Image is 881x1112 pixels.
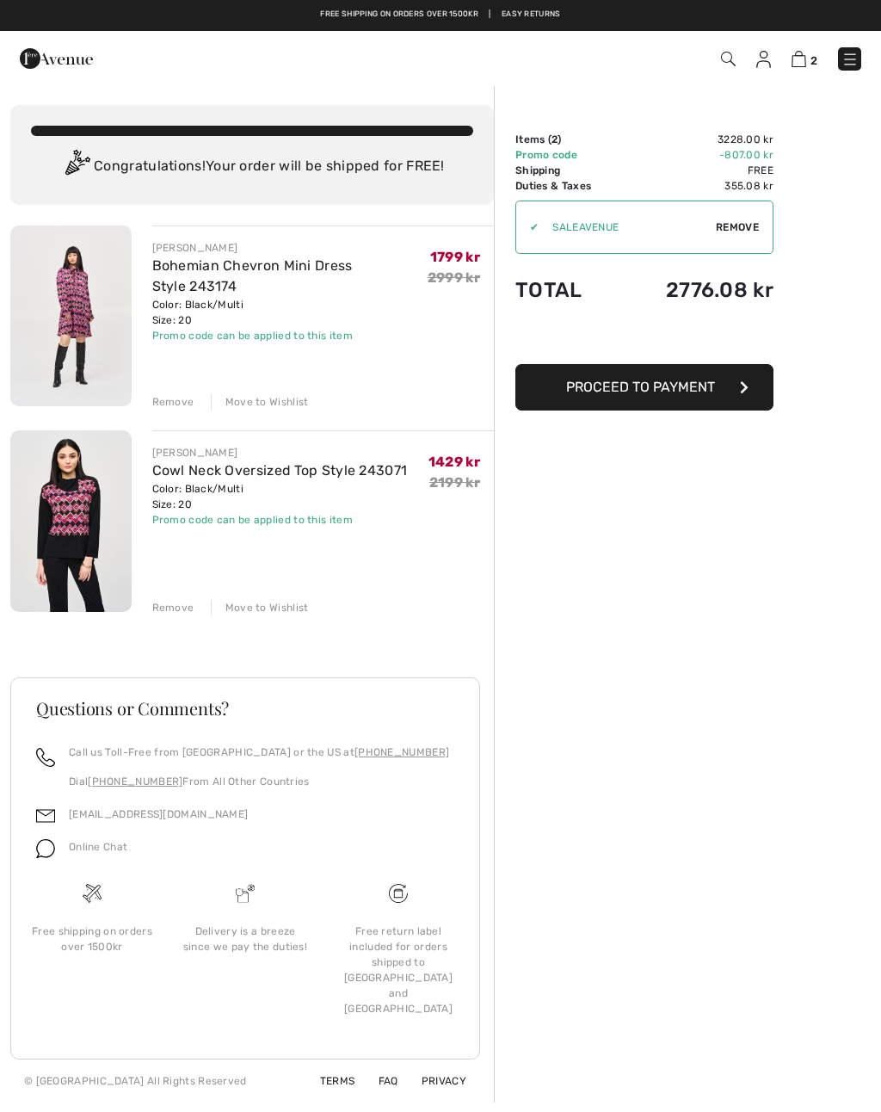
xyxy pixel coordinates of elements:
[182,924,308,954] div: Delivery is a breeze since we pay the duties!
[622,261,773,319] td: 2776.08 kr
[320,9,478,21] a: Free shipping on orders over 1500kr
[428,454,480,470] span: 1429 kr
[430,249,480,265] span: 1799 kr
[152,481,408,512] div: Color: Black/Multi Size: 20
[515,132,622,147] td: Items ( )
[515,319,773,358] iframe: PayPal
[358,1075,398,1087] a: FAQ
[36,839,55,858] img: chat
[515,163,622,178] td: Shipping
[83,884,102,903] img: Free shipping on orders over 1500kr
[69,808,248,820] a: [EMAIL_ADDRESS][DOMAIN_NAME]
[756,51,771,68] img: My Info
[516,219,539,235] div: ✔
[152,600,194,615] div: Remove
[792,48,817,69] a: 2
[515,261,622,319] td: Total
[59,150,94,184] img: Congratulation2.svg
[152,445,408,460] div: [PERSON_NAME]
[622,132,773,147] td: 3228.00 kr
[152,328,428,343] div: Promo code can be applied to this item
[29,924,155,954] div: Free shipping on orders over 1500kr
[428,269,480,286] s: 2999 kr
[236,884,255,903] img: Delivery is a breeze since we pay the duties!
[69,744,449,760] p: Call us Toll-Free from [GEOGRAPHIC_DATA] or the US at
[152,394,194,410] div: Remove
[152,297,428,328] div: Color: Black/Multi Size: 20
[88,775,182,788] a: [PHONE_NUMBER]
[515,364,773,411] button: Proceed to Payment
[721,52,736,66] img: Search
[10,430,132,612] img: Cowl Neck Oversized Top Style 243071
[429,474,480,491] s: 2199 kr
[515,147,622,163] td: Promo code
[69,841,127,853] span: Online Chat
[10,225,132,406] img: Bohemian Chevron Mini Dress Style 243174
[566,379,715,395] span: Proceed to Payment
[211,394,309,410] div: Move to Wishlist
[31,150,473,184] div: Congratulations! Your order will be shipped for FREE!
[152,240,428,256] div: [PERSON_NAME]
[622,147,773,163] td: -807.00 kr
[152,257,353,294] a: Bohemian Chevron Mini Dress Style 243174
[401,1075,466,1087] a: Privacy
[152,512,408,528] div: Promo code can be applied to this item
[489,9,490,21] span: |
[716,219,759,235] span: Remove
[152,462,408,479] a: Cowl Neck Oversized Top Style 243071
[36,806,55,825] img: email
[551,133,558,145] span: 2
[810,54,817,67] span: 2
[299,1075,355,1087] a: Terms
[515,178,622,194] td: Duties & Taxes
[24,1073,247,1089] div: © [GEOGRAPHIC_DATA] All Rights Reserved
[622,163,773,178] td: Free
[622,178,773,194] td: 355.08 kr
[211,600,309,615] div: Move to Wishlist
[36,748,55,767] img: call
[336,924,461,1016] div: Free return label included for orders shipped to [GEOGRAPHIC_DATA] and [GEOGRAPHIC_DATA]
[539,201,716,253] input: Promo code
[20,41,93,76] img: 1ère Avenue
[792,51,806,67] img: Shopping Bag
[36,700,454,717] h3: Questions or Comments?
[20,49,93,65] a: 1ère Avenue
[69,774,449,789] p: Dial From All Other Countries
[841,51,859,68] img: Menu
[354,746,449,758] a: [PHONE_NUMBER]
[502,9,561,21] a: Easy Returns
[389,884,408,903] img: Free shipping on orders over 1500kr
